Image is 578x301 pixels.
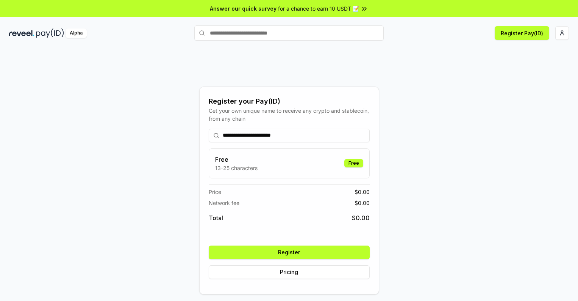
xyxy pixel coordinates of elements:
[344,159,363,167] div: Free
[355,188,370,196] span: $ 0.00
[355,199,370,207] span: $ 0.00
[352,213,370,222] span: $ 0.00
[209,213,223,222] span: Total
[36,28,64,38] img: pay_id
[278,5,359,13] span: for a chance to earn 10 USDT 📝
[209,246,370,259] button: Register
[209,265,370,279] button: Pricing
[209,107,370,123] div: Get your own unique name to receive any crypto and stablecoin, from any chain
[215,164,258,172] p: 13-25 characters
[209,188,221,196] span: Price
[66,28,87,38] div: Alpha
[215,155,258,164] h3: Free
[495,26,549,40] button: Register Pay(ID)
[209,96,370,107] div: Register your Pay(ID)
[9,28,34,38] img: reveel_dark
[209,199,239,207] span: Network fee
[210,5,277,13] span: Answer our quick survey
